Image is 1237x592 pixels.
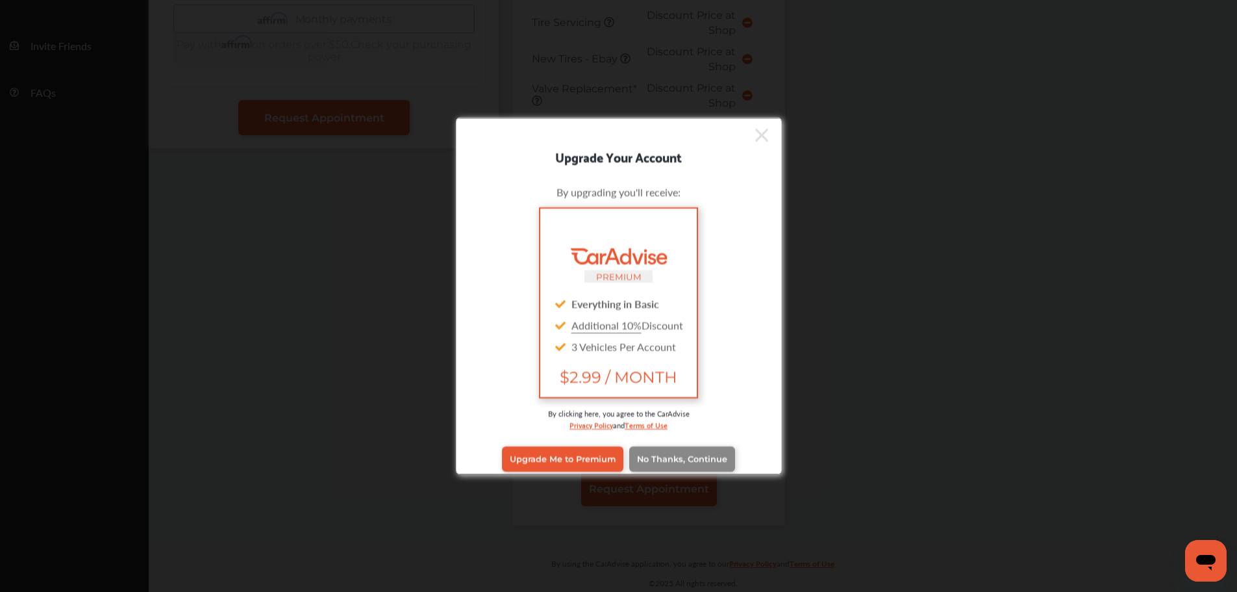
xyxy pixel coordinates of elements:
[476,184,762,199] div: By upgrading you'll receive:
[571,317,683,332] span: Discount
[625,418,668,430] a: Terms of Use
[551,367,686,386] span: $2.99 / MONTH
[476,407,762,443] div: By clicking here, you agree to the CarAdvise and
[637,454,727,464] span: No Thanks, Continue
[571,317,642,332] u: Additional 10%
[456,146,781,166] div: Upgrade Your Account
[596,271,642,281] small: PREMIUM
[502,446,623,471] a: Upgrade Me to Premium
[629,446,735,471] a: No Thanks, Continue
[510,454,616,464] span: Upgrade Me to Premium
[571,296,659,311] strong: Everything in Basic
[569,418,613,430] a: Privacy Policy
[551,335,686,357] div: 3 Vehicles Per Account
[1185,540,1227,582] iframe: Button to launch messaging window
